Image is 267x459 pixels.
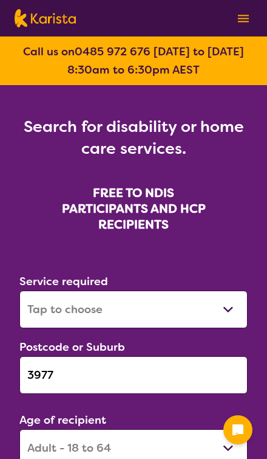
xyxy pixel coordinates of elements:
[19,340,125,354] label: Postcode or Suburb
[15,9,76,27] img: Karista logo
[19,356,248,394] input: Type
[23,44,244,77] b: Call us on [DATE] to [DATE] 8:30am to 6:30pm AEST
[238,15,249,22] img: menu
[19,413,106,427] label: Age of recipient
[75,44,150,59] a: 0485 972 676
[62,185,206,232] b: FREE TO NDIS PARTICIPANTS AND HCP RECIPIENTS
[19,116,248,159] h1: Search for disability or home care services.
[19,274,108,289] label: Service required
